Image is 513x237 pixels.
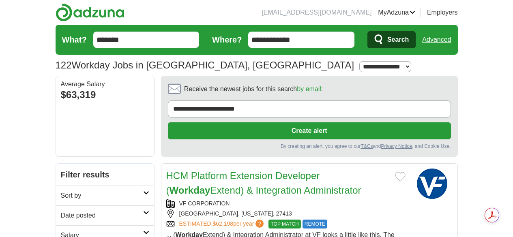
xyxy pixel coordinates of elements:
strong: Workday [170,185,210,196]
h2: Filter results [56,164,154,186]
a: T&Cs [361,143,373,149]
span: Receive the newest jobs for this search : [184,84,323,94]
a: by email [297,85,321,92]
h2: Date posted [61,211,143,220]
h1: Workday Jobs in [GEOGRAPHIC_DATA], [GEOGRAPHIC_DATA] [56,60,354,70]
a: Advanced [422,32,451,48]
div: Average Salary [61,81,149,88]
button: Search [367,31,416,48]
a: VF CORPORATION [179,200,230,207]
a: Employers [427,8,458,17]
a: MyAdzuna [378,8,415,17]
a: Date posted [56,205,154,225]
img: Adzuna logo [56,3,124,21]
a: Privacy Notice [381,143,412,149]
span: ? [255,220,264,228]
div: $63,319 [61,88,149,102]
span: $62,198 [212,220,233,227]
h2: Sort by [61,191,143,201]
label: Where? [212,34,242,46]
div: By creating an alert, you agree to our and , and Cookie Use. [168,143,451,150]
span: REMOTE [303,220,327,228]
button: Create alert [168,122,451,139]
label: What? [62,34,87,46]
li: [EMAIL_ADDRESS][DOMAIN_NAME] [262,8,371,17]
a: ESTIMATED:$62,198per year? [179,220,266,228]
a: Sort by [56,186,154,205]
span: Search [387,32,409,48]
img: VF Corporation logo [412,169,453,199]
a: HCM Platform Extension Developer (WorkdayExtend) & Integration Administrator [166,170,361,196]
span: 122 [56,58,72,73]
button: Add to favorite jobs [395,172,406,181]
span: TOP MATCH [268,220,301,228]
div: [GEOGRAPHIC_DATA], [US_STATE], 27413 [166,209,406,218]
